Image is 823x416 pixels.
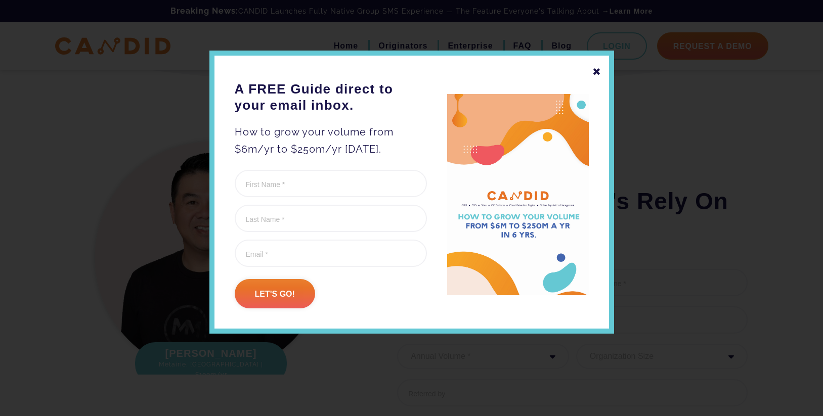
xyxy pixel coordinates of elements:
[235,170,427,197] input: First Name *
[235,205,427,232] input: Last Name *
[235,240,427,267] input: Email *
[447,94,589,296] img: A FREE Guide direct to your email inbox.
[235,123,427,158] p: How to grow your volume from $6m/yr to $250m/yr [DATE].
[235,81,427,113] h3: A FREE Guide direct to your email inbox.
[235,279,315,308] input: Let's go!
[592,63,601,80] div: ✖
